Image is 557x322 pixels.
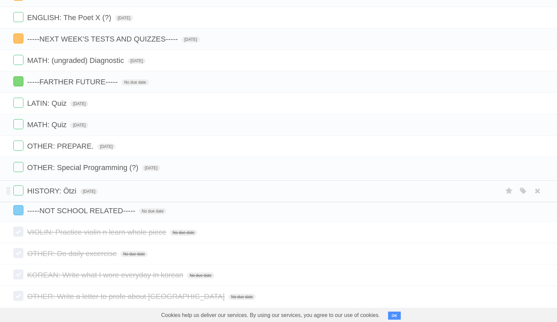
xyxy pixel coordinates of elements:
[27,292,226,301] span: OTHER: Write a letter to profe about [GEOGRAPHIC_DATA]
[13,291,23,301] label: Done
[27,187,78,195] span: HISTORY: Ötzi
[187,272,214,278] span: No due date
[27,99,68,107] span: LATIN: Quiz
[388,312,401,320] button: OK
[13,76,23,86] label: Done
[97,144,115,150] span: [DATE]
[120,251,148,257] span: No due date
[139,208,166,214] span: No due date
[27,142,95,150] span: OTHER: PREPARE.
[80,188,98,194] span: [DATE]
[13,33,23,44] label: Done
[27,35,180,43] span: -----NEXT WEEK'S TESTS AND QUIZZES-----
[13,162,23,172] label: Done
[27,13,113,22] span: ENGLISH: The Poet X (?)
[13,98,23,108] label: Done
[13,248,23,258] label: Done
[170,230,197,236] span: No due date
[182,36,200,43] span: [DATE]
[70,122,88,128] span: [DATE]
[27,163,140,172] span: OTHER: Special Programming (?)
[13,205,23,215] label: Done
[13,269,23,279] label: Done
[27,207,137,215] span: -----NOT SCHOOL RELATED-----
[121,79,149,85] span: No due date
[27,249,118,258] span: OTHER: Do daily excercise
[155,309,387,322] span: Cookies help us deliver our services. By using our services, you agree to our use of cookies.
[13,227,23,237] label: Done
[503,185,516,196] label: Star task
[27,271,185,279] span: KOREAN: Write what I wore everyday in korean
[70,101,88,107] span: [DATE]
[142,165,160,171] span: [DATE]
[27,120,68,129] span: MATH: Quiz
[27,228,168,236] span: VIOLIN: Practice violin n learn whole piece
[115,15,133,21] span: [DATE]
[128,58,146,64] span: [DATE]
[13,12,23,22] label: Done
[13,119,23,129] label: Done
[13,141,23,151] label: Done
[27,78,119,86] span: -----FARTHER FUTURE-----
[13,55,23,65] label: Done
[228,294,256,300] span: No due date
[27,56,125,65] span: MATH: (ungraded) Diagnostic
[13,185,23,195] label: Done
